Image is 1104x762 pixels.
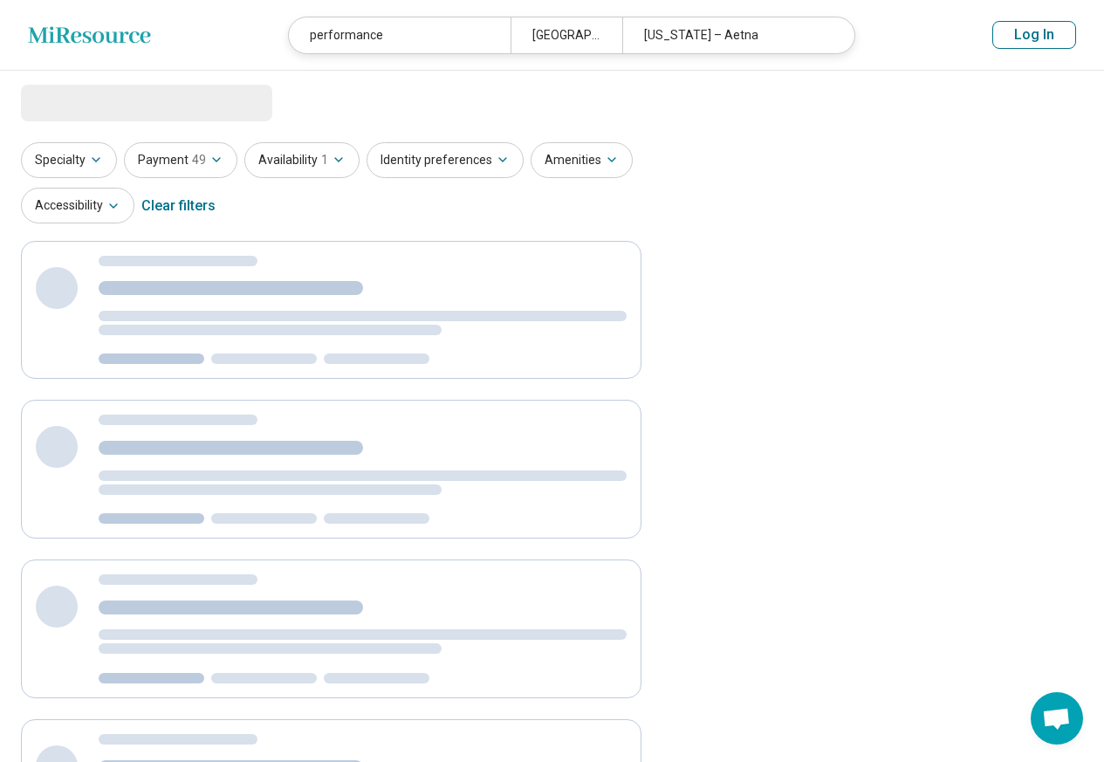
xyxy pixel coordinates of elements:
[367,142,524,178] button: Identity preferences
[192,151,206,169] span: 49
[531,142,633,178] button: Amenities
[21,142,117,178] button: Specialty
[511,17,621,53] div: [GEOGRAPHIC_DATA], [GEOGRAPHIC_DATA]
[992,21,1076,49] button: Log In
[21,188,134,223] button: Accessibility
[622,17,844,53] div: [US_STATE] – Aetna
[289,17,511,53] div: performance
[141,185,216,227] div: Clear filters
[1031,692,1083,745] div: Open chat
[21,85,168,120] span: Loading...
[321,151,328,169] span: 1
[124,142,237,178] button: Payment49
[244,142,360,178] button: Availability1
